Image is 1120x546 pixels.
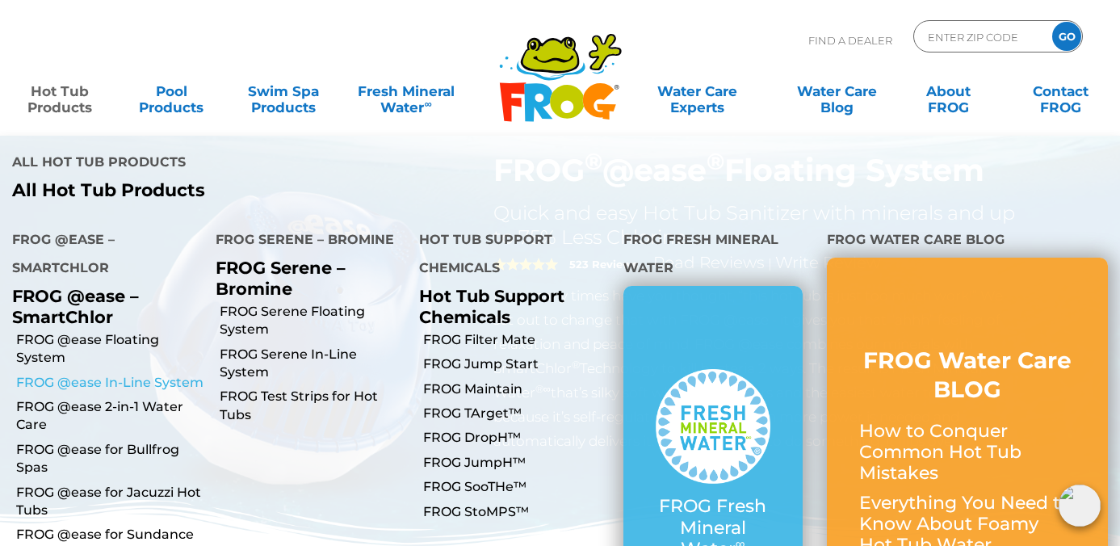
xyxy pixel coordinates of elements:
a: PoolProducts [128,75,216,107]
a: FROG Test Strips for Hot Tubs [220,388,407,424]
p: How to Conquer Common Hot Tub Mistakes [859,421,1076,485]
h4: FROG @ease – SmartChlor [12,225,191,286]
a: Water CareExperts [627,75,768,107]
a: FROG DropH™ [423,429,610,447]
a: FROG @ease 2-in-1 Water Care [16,398,203,435]
h4: Hot Tub Support Chemicals [419,225,598,286]
a: FROG SooTHe™ [423,478,610,496]
a: Hot Tub Support Chemicals [419,286,564,326]
h4: FROG Fresh Mineral Water [623,225,803,286]
a: FROG StoMPS™ [423,503,610,521]
a: Water CareBlog [793,75,880,107]
a: FROG JumpH™ [423,454,610,472]
input: Zip Code Form [926,25,1035,48]
sup: ∞ [424,98,431,110]
img: openIcon [1059,485,1101,527]
a: FROG Maintain [423,380,610,398]
h4: FROG Water Care Blog [827,225,1108,258]
input: GO [1052,22,1081,51]
h4: All Hot Tub Products [12,148,548,180]
a: ContactFROG [1017,75,1104,107]
h4: FROG Serene – Bromine [216,225,395,258]
a: FROG Jump Start [423,355,610,373]
a: FROG Serene In-Line System [220,346,407,382]
p: FROG Serene – Bromine [216,258,395,298]
a: All Hot Tub Products [12,180,548,201]
a: FROG Filter Mate [423,331,610,349]
p: Find A Dealer [808,20,892,61]
p: FROG @ease – SmartChlor [12,286,191,326]
a: Swim SpaProducts [240,75,327,107]
a: FROG @ease Floating System [16,331,203,367]
a: Fresh MineralWater∞ [352,75,461,107]
a: AboutFROG [905,75,992,107]
a: FROG TArget™ [423,405,610,422]
a: FROG Serene Floating System [220,303,407,339]
h3: FROG Water Care BLOG [859,346,1076,405]
a: FROG @ease In-Line System [16,374,203,392]
a: FROG @ease for Bullfrog Spas [16,441,203,477]
a: Hot TubProducts [16,75,103,107]
a: FROG @ease for Jacuzzi Hot Tubs [16,484,203,520]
